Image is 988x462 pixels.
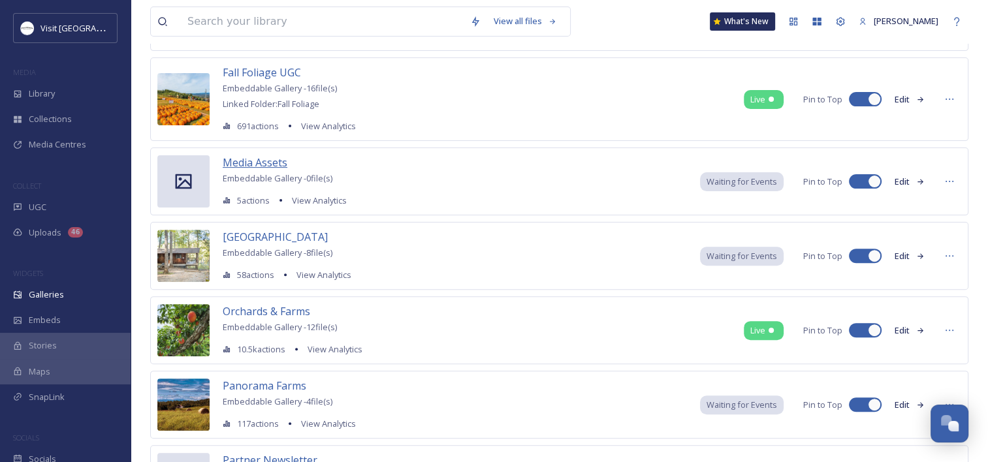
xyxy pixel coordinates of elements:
span: Waiting for Events [707,399,777,411]
a: View Analytics [285,192,347,208]
span: 691 actions [237,120,279,132]
span: [PERSON_NAME] [874,15,938,27]
span: Live [750,324,765,337]
button: Edit [888,87,931,112]
span: Live [750,93,765,106]
a: View Analytics [295,118,356,134]
span: 10.5k actions [237,343,285,356]
span: SnapLink [29,391,65,403]
span: Embeddable Gallery - 0 file(s) [223,172,332,184]
input: Search your library [181,7,464,36]
span: Library [29,87,55,100]
button: Edit [888,318,931,343]
span: View Analytics [292,194,347,206]
span: MEDIA [13,67,36,77]
span: Embeddable Gallery - 16 file(s) [223,82,337,94]
span: Embeds [29,314,61,326]
button: Edit [888,392,931,418]
span: Media Centres [29,138,86,151]
span: [GEOGRAPHIC_DATA] [223,230,328,244]
span: Pin to Top [803,399,842,411]
div: 46 [68,227,83,238]
span: Pin to Top [803,176,842,188]
span: Embeddable Gallery - 4 file(s) [223,395,332,407]
button: Open Chat [931,405,968,442]
span: Embeddable Gallery - 8 file(s) [223,247,332,258]
span: SOCIALS [13,433,39,442]
img: Circle%20Logo.png [21,22,34,35]
span: Uploads [29,226,61,239]
span: Visit [GEOGRAPHIC_DATA] [40,22,142,34]
a: View Analytics [290,267,351,283]
span: Linked Folder: Fall Foliage [223,98,319,110]
a: View Analytics [295,416,356,431]
span: View Analytics [308,343,362,355]
img: cathy_haskell-18009606880827268.jpg [157,304,210,356]
span: WIDGETS [13,268,43,278]
span: Embeddable Gallery - 12 file(s) [223,321,337,333]
span: 5 actions [237,194,270,207]
span: Collections [29,113,72,125]
a: What's New [710,12,775,31]
a: Linked Folder:Fall Foliage [223,96,356,112]
a: View all files [487,8,564,34]
span: Stories [29,339,57,352]
span: 117 actions [237,418,279,430]
a: View Analytics [301,341,362,357]
img: 12748d84-6238-446b-bb38-0f4cfb483cfc.jpg [157,378,210,431]
span: Maps [29,365,50,378]
span: Panorama Farms [223,378,306,393]
button: Edit [888,243,931,269]
img: dba361ae-5d15-4cf0-9387-c56fffd65359.jpg [157,73,210,125]
span: COLLECT [13,181,41,191]
span: 58 actions [237,269,274,281]
span: Media Assets [223,155,287,170]
span: Waiting for Events [707,176,777,188]
span: View Analytics [301,418,356,429]
img: %25237%2520Dogwood%2520Cottage%2520Montfair%2520Exterior%2520S%2520Kalergis.jpg [157,230,210,282]
span: Fall Foliage UGC [223,65,301,80]
span: Pin to Top [803,324,842,337]
span: View Analytics [296,269,351,281]
span: UGC [29,201,46,213]
span: Orchards & Farms [223,304,310,318]
span: View Analytics [301,120,356,132]
a: [PERSON_NAME] [852,8,945,34]
span: Pin to Top [803,93,842,106]
span: Pin to Top [803,250,842,262]
button: Edit [888,169,931,194]
span: Galleries [29,288,64,301]
span: Waiting for Events [707,250,777,262]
